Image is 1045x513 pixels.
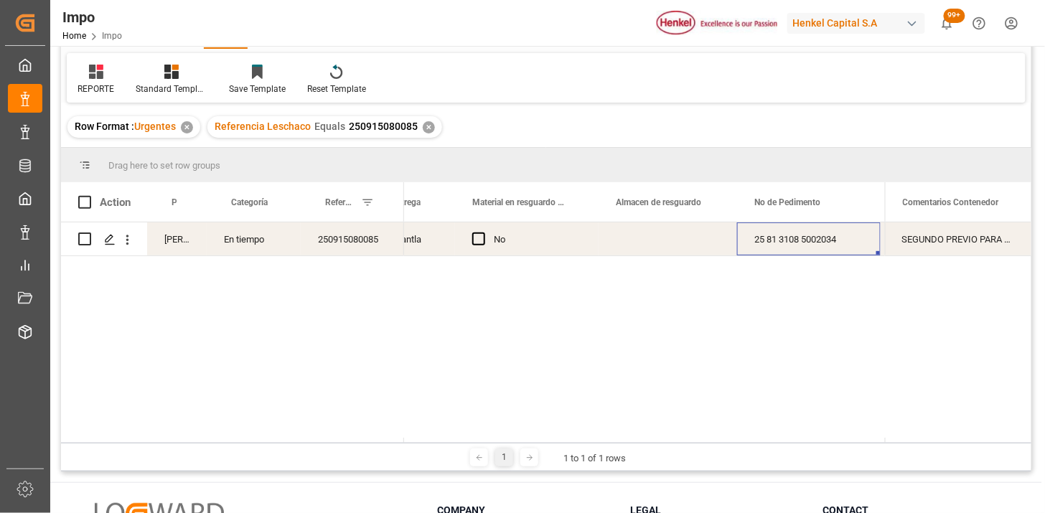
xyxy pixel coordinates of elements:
[737,222,881,255] div: 25 81 3108 5002034
[495,448,513,466] div: 1
[78,83,114,95] div: REPORTE
[903,197,999,207] span: Comentarios Contenedor
[147,222,207,255] div: [PERSON_NAME]
[349,121,418,132] span: 250915080085
[881,222,999,255] div: [DATE]
[314,121,345,132] span: Equals
[325,197,355,207] span: Referencia Leschaco
[616,197,701,207] span: Almacen de resguardo
[229,83,286,95] div: Save Template
[754,197,820,207] span: No de Pedimento
[494,223,581,256] div: No
[108,160,220,171] span: Drag here to set row groups
[787,9,931,37] button: Henkel Capital S.A
[207,222,301,255] div: En tiempo
[215,121,311,132] span: Referencia Leschaco
[100,196,131,209] div: Action
[172,197,177,207] span: Persona responsable de seguimiento
[62,6,122,28] div: Impo
[75,121,134,132] span: Row Format :
[301,222,404,255] div: 250915080085
[885,222,1031,256] div: Press SPACE to select this row.
[231,197,268,207] span: Categoría
[136,83,207,95] div: Standard Templates
[931,7,963,39] button: show 100 new notifications
[787,13,925,34] div: Henkel Capital S.A
[307,83,366,95] div: Reset Template
[61,222,404,256] div: Press SPACE to select this row.
[657,11,777,36] img: Henkel%20logo.jpg_1689854090.jpg
[944,9,965,23] span: 99+
[134,121,176,132] span: Urgentes
[563,451,626,466] div: 1 to 1 of 1 rows
[423,121,435,133] div: ✕
[963,7,995,39] button: Help Center
[885,222,1031,255] div: SEGUNDO PREVIO PARA MEDIR TAMAÑO DE ETIQUETA
[181,121,193,133] div: ✕
[472,197,568,207] span: Material en resguardo Y/N
[62,31,86,41] a: Home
